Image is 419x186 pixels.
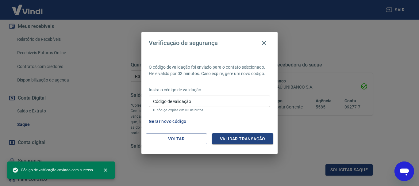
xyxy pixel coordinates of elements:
p: O código de validação foi enviado para o contato selecionado. Ele é válido por 03 minutos. Caso e... [149,64,270,77]
button: Gerar novo código [146,116,189,127]
span: Código de verificação enviado com sucesso. [12,167,94,173]
button: Validar transação [212,133,273,145]
button: close [99,163,112,177]
iframe: Botão para abrir a janela de mensagens [394,161,414,181]
button: Voltar [146,133,207,145]
h4: Verificação de segurança [149,39,218,47]
p: O código expira em 03 minutos. [153,108,266,112]
p: Insira o código de validação [149,87,270,93]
